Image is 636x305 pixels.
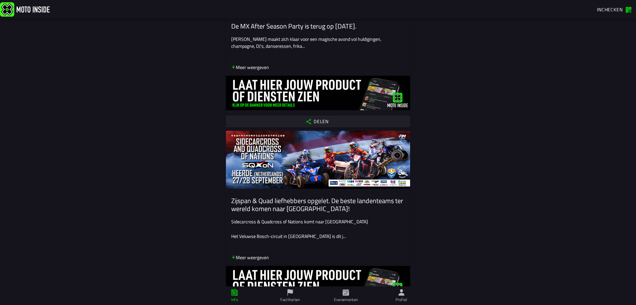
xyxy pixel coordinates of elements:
[231,218,405,225] p: Sidecarcross & Quadcross of Nations komt naar [GEOGRAPHIC_DATA]
[334,297,358,303] ion-label: Evenementen
[231,197,405,213] ion-card-title: Zijspan & Quad liefhebbers opgelet. De beste landenteams ter wereld komen naar [GEOGRAPHIC_DATA]!
[231,254,269,261] p: Meer weergeven
[226,266,410,300] img: ovdhpoPiYVyyWxH96Op6EavZdUOyIWdtEOENrLni.jpg
[226,76,410,110] img: ovdhpoPiYVyyWxH96Op6EavZdUOyIWdtEOENrLni.jpg
[231,36,405,49] p: [PERSON_NAME] maakt zich klaar voor een magische avond vol huldigingen, champagne, DJ's, danseres...
[231,22,405,30] ion-card-title: De MX After Season Party is terug op [DATE].
[231,297,238,303] ion-label: Info
[594,4,635,15] a: Inchecken
[597,6,623,13] span: Inchecken
[231,64,269,71] p: Meer weergeven
[396,297,407,303] ion-label: Profiel
[226,115,410,127] ion-button: Delen
[231,233,405,240] p: Het Veluwse Bosch-circuit in [GEOGRAPHIC_DATA] is dit j...
[280,297,300,303] ion-label: Faciliteiten
[226,131,410,189] img: Card image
